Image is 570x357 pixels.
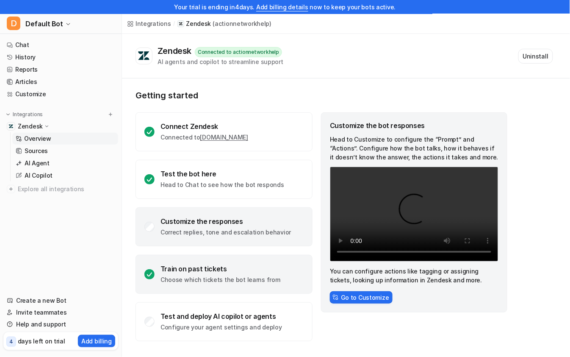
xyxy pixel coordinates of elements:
p: AI Agent [25,159,50,167]
a: Sources [12,145,118,157]
a: Chat [3,39,118,51]
a: Create a new Bot [3,295,118,307]
p: Configure your agent settings and deploy [160,323,282,332]
div: Connect Zendesk [160,122,248,131]
p: You can configure actions like tagging or assigning tickets, looking up information in Zendesk an... [330,267,498,284]
a: Overview [12,133,118,145]
span: D [7,17,20,30]
p: ( actionnetworkhelp ) [213,20,271,28]
div: Test and deploy AI copilot or agents [160,312,282,321]
img: expand menu [5,112,11,117]
div: Train on past tickets [160,265,280,273]
p: Overview [24,134,51,143]
button: Uninstall [518,49,553,64]
div: Customize the responses [160,217,291,226]
a: Add billing details [256,3,308,11]
button: Go to Customize [330,291,393,304]
a: Reports [3,64,118,75]
div: Zendesk [158,46,195,56]
img: CstomizeIcon [332,294,338,300]
a: Zendesk(actionnetworkhelp) [177,20,271,28]
p: days left on trial [18,337,65,346]
a: AI Agent [12,157,118,169]
span: Explore all integrations [18,182,115,196]
p: AI Copilot [25,171,53,180]
p: Connected to [160,133,248,142]
a: Help and support [3,318,118,330]
p: Zendesk [186,20,211,28]
p: Zendesk [18,122,43,131]
video: Your browser does not support the video tag. [330,167,498,262]
p: 4 [9,338,13,346]
p: Integrations [13,111,43,118]
span: Default Bot [25,18,63,30]
a: Integrations [127,19,171,28]
a: Invite teammates [3,307,118,318]
p: Getting started [136,90,508,100]
p: Sources [25,147,48,155]
div: Customize the bot responses [330,121,498,130]
button: Integrations [3,110,45,119]
button: Add billing [78,335,115,347]
img: explore all integrations [7,185,15,193]
img: Zendesk [8,124,14,129]
img: menu_add.svg [108,112,113,117]
div: AI agents and copilot to streamline support [158,57,283,66]
p: Add billing [81,337,112,346]
a: Articles [3,76,118,88]
a: Explore all integrations [3,183,118,195]
a: [DOMAIN_NAME] [200,134,248,141]
p: Head to Chat to see how the bot responds [160,181,284,189]
a: History [3,51,118,63]
p: Choose which tickets the bot learns from [160,276,280,284]
img: Zendesk logo [138,51,150,61]
a: AI Copilot [12,170,118,181]
div: Test the bot here [160,170,284,178]
div: Connected to actionnetworkhelp [195,47,282,57]
a: Customize [3,88,118,100]
span: / [174,20,175,28]
p: Head to Customize to configure the “Prompt” and “Actions”. Configure how the bot talks, how it be... [330,135,498,162]
div: Integrations [136,19,171,28]
p: Correct replies, tone and escalation behavior [160,228,291,237]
